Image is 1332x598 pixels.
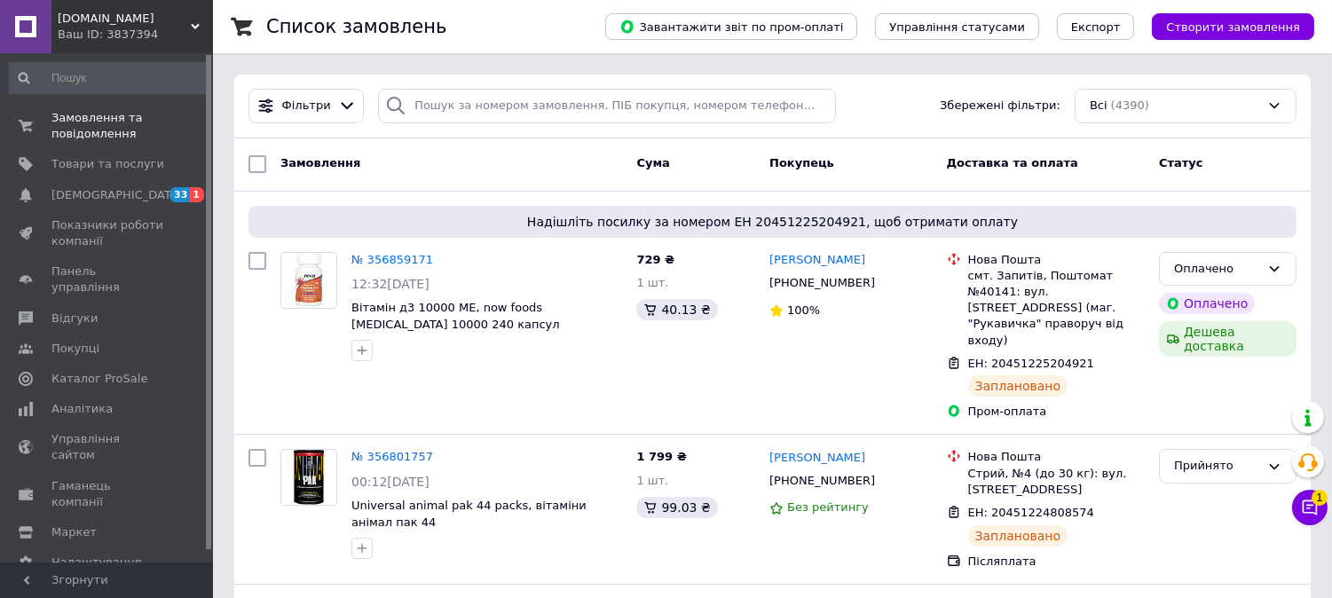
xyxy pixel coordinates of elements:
span: Покупці [51,341,99,357]
div: Стрий, №4 (до 30 кг): вул. [STREET_ADDRESS] [968,466,1145,498]
a: № 356859171 [351,253,433,266]
span: Замовлення [280,156,360,169]
span: 33 [169,187,190,202]
span: 1 [190,187,204,202]
span: 729 ₴ [636,253,674,266]
a: Фото товару [280,252,337,309]
span: Доставка та оплата [947,156,1078,169]
span: 1 [1312,490,1328,506]
div: Нова Пошта [968,252,1145,268]
span: body.shop [58,11,191,27]
span: Створити замовлення [1166,20,1300,34]
a: Universal animal pak 44 packs, вітаміни анімал пак 44 [351,499,587,529]
a: Вітамін д3 10000 ME, now foods [MEDICAL_DATA] 10000 240 капсул [351,301,560,331]
a: [PERSON_NAME] [769,252,865,269]
span: 1 799 ₴ [636,450,686,463]
span: Відгуки [51,311,98,327]
a: Створити замовлення [1134,20,1314,33]
div: Ваш ID: 3837394 [58,27,213,43]
div: Післяплата [968,554,1145,570]
span: 00:12[DATE] [351,475,430,489]
span: Панель управління [51,264,164,295]
span: ЕН: 20451224808574 [968,506,1094,519]
span: Cума [636,156,669,169]
div: Заплановано [968,525,1068,547]
span: Покупець [769,156,834,169]
button: Експорт [1057,13,1135,40]
img: Фото товару [281,253,336,308]
span: Аналітика [51,401,113,417]
div: [PHONE_NUMBER] [766,271,879,295]
div: смт. Запитів, Поштомат №40141: вул. [STREET_ADDRESS] (маг. "Рукавичка" праворуч від входу) [968,268,1145,349]
div: Прийнято [1174,457,1260,476]
button: Управління статусами [875,13,1039,40]
span: Товари та послуги [51,156,164,172]
a: № 356801757 [351,450,433,463]
span: Каталог ProSale [51,371,147,387]
span: Надішліть посилку за номером ЕН 20451225204921, щоб отримати оплату [256,213,1289,231]
span: Управління сайтом [51,431,164,463]
span: Налаштування [51,555,142,570]
div: Дешева доставка [1159,321,1297,357]
span: Без рейтингу [787,500,869,514]
img: Фото товару [284,450,333,505]
span: (4390) [1111,98,1149,112]
span: Гаманець компанії [51,478,164,510]
div: Заплановано [968,375,1068,397]
input: Пошук за номером замовлення, ПІБ покупця, номером телефону, Email, номером накладної [378,89,836,123]
div: Пром-оплата [968,404,1145,420]
h1: Список замовлень [266,16,446,37]
span: Маркет [51,524,97,540]
span: Завантажити звіт по пром-оплаті [619,19,843,35]
div: 99.03 ₴ [636,497,717,518]
span: Фільтри [282,98,331,114]
span: Замовлення та повідомлення [51,110,164,142]
span: Управління статусами [889,20,1025,34]
span: 12:32[DATE] [351,277,430,291]
span: Статус [1159,156,1203,169]
span: Показники роботи компанії [51,217,164,249]
div: [PHONE_NUMBER] [766,469,879,492]
span: [DEMOGRAPHIC_DATA] [51,187,183,203]
button: Завантажити звіт по пром-оплаті [605,13,857,40]
span: ЕН: 20451225204921 [968,357,1094,370]
span: 1 шт. [636,276,668,289]
div: Оплачено [1174,260,1260,279]
span: Всі [1090,98,1107,114]
span: Експорт [1071,20,1121,34]
span: Збережені фільтри: [940,98,1060,114]
button: Чат з покупцем1 [1292,490,1328,525]
button: Створити замовлення [1152,13,1314,40]
a: [PERSON_NAME] [769,450,865,467]
a: Фото товару [280,449,337,506]
div: Нова Пошта [968,449,1145,465]
span: 1 шт. [636,474,668,487]
span: 100% [787,303,820,317]
div: 40.13 ₴ [636,299,717,320]
input: Пошук [9,62,209,94]
div: Оплачено [1159,293,1255,314]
